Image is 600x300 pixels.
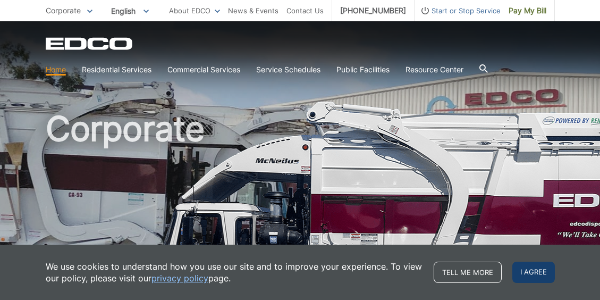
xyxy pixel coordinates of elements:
[405,64,463,76] a: Resource Center
[46,37,134,50] a: EDCD logo. Return to the homepage.
[103,2,157,20] span: English
[256,64,320,76] a: Service Schedules
[512,262,555,283] span: I agree
[169,5,220,16] a: About EDCO
[46,261,423,284] p: We use cookies to understand how you use our site and to improve your experience. To view our pol...
[167,64,240,76] a: Commercial Services
[151,272,208,284] a: privacy policy
[82,64,151,76] a: Residential Services
[46,6,81,15] span: Corporate
[509,5,546,16] span: Pay My Bill
[336,64,390,76] a: Public Facilities
[286,5,324,16] a: Contact Us
[46,64,66,76] a: Home
[434,262,502,283] a: Tell me more
[228,5,278,16] a: News & Events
